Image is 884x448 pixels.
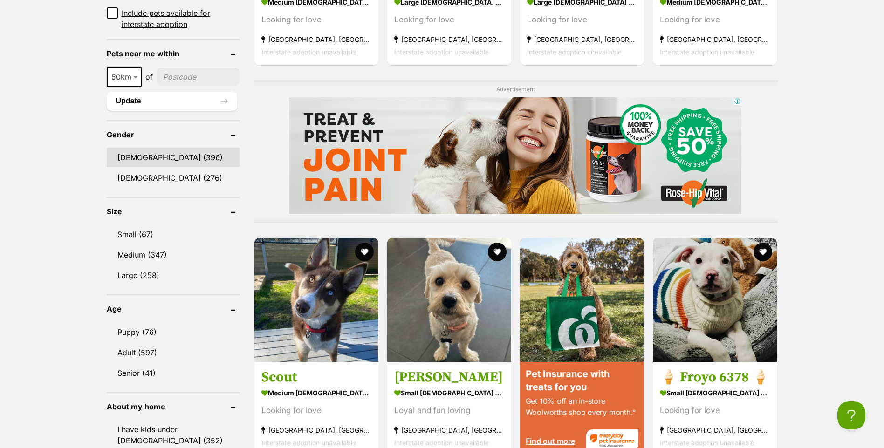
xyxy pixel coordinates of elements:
header: About my home [107,402,240,411]
header: Size [107,207,240,216]
a: Senior (41) [107,363,240,383]
a: Medium (347) [107,245,240,265]
strong: [GEOGRAPHIC_DATA], [GEOGRAPHIC_DATA] [660,424,770,437]
strong: [GEOGRAPHIC_DATA], [GEOGRAPHIC_DATA] [261,424,371,437]
span: 50km [108,70,141,83]
strong: small [DEMOGRAPHIC_DATA] Dog [394,387,504,400]
a: Large (258) [107,265,240,285]
span: Interstate adoption unavailable [527,48,622,56]
a: Puppy (76) [107,322,240,342]
h3: Scout [261,369,371,387]
a: Include pets available for interstate adoption [107,7,240,30]
span: of [145,71,153,82]
div: Looking for love [394,14,504,26]
button: favourite [488,243,507,261]
img: 🍦 Froyo 6378 🍦 - American Staffordshire Terrier Dog [653,238,777,362]
span: Interstate adoption unavailable [660,439,754,447]
a: Adult (597) [107,343,240,362]
span: Interstate adoption unavailable [660,48,754,56]
header: Age [107,305,240,313]
div: Looking for love [261,14,371,26]
div: Looking for love [261,405,371,417]
button: favourite [754,243,772,261]
img: Lucy - Maltese Dog [387,238,511,362]
strong: [GEOGRAPHIC_DATA], [GEOGRAPHIC_DATA] [261,33,371,46]
header: Pets near me within [107,49,240,58]
strong: [GEOGRAPHIC_DATA], [GEOGRAPHIC_DATA] [394,33,504,46]
input: postcode [157,68,240,86]
h3: [PERSON_NAME] [394,369,504,387]
strong: [GEOGRAPHIC_DATA], [GEOGRAPHIC_DATA] [394,424,504,437]
button: favourite [355,243,374,261]
span: 50km [107,67,142,87]
iframe: Advertisement [289,97,741,214]
header: Gender [107,130,240,139]
a: Small (67) [107,224,240,244]
span: Include pets available for interstate adoption [122,7,240,30]
strong: small [DEMOGRAPHIC_DATA] Dog [660,387,770,400]
a: [DEMOGRAPHIC_DATA] (396) [107,148,240,167]
div: Loyal and fun loving [394,405,504,417]
div: Looking for love [660,14,770,26]
a: [DEMOGRAPHIC_DATA] (276) [107,168,240,188]
div: Looking for love [660,405,770,417]
strong: medium [DEMOGRAPHIC_DATA] Dog [261,387,371,400]
span: Interstate adoption unavailable [394,48,489,56]
h3: 🍦 Froyo 6378 🍦 [660,369,770,387]
button: Update [107,92,237,110]
span: Interstate adoption unavailable [394,439,489,447]
img: Scout - Kelpie x Siberian Husky Dog [254,238,378,362]
span: Interstate adoption unavailable [261,48,356,56]
strong: [GEOGRAPHIC_DATA], [GEOGRAPHIC_DATA] [527,33,637,46]
div: Advertisement [254,80,778,223]
strong: [GEOGRAPHIC_DATA], [GEOGRAPHIC_DATA] [660,33,770,46]
iframe: Help Scout Beacon - Open [837,401,865,429]
div: Looking for love [527,14,637,26]
span: Interstate adoption unavailable [261,439,356,447]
